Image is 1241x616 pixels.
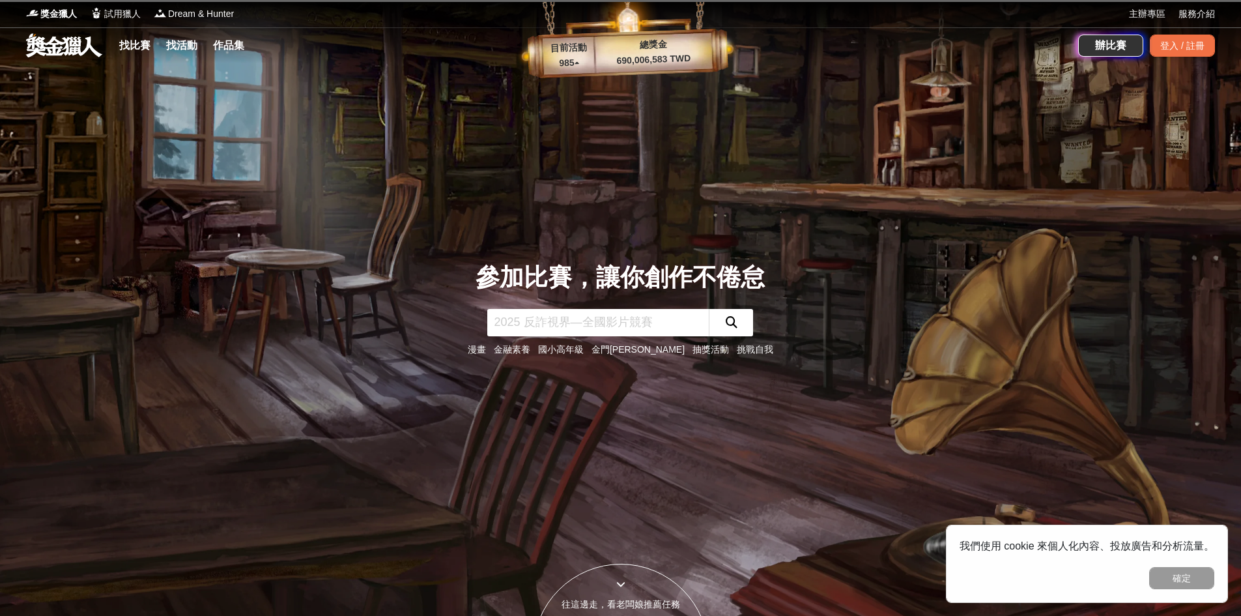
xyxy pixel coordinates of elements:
a: 金融素養 [494,344,530,355]
span: 我們使用 cookie 來個人化內容、投放廣告和分析流量。 [960,540,1214,551]
div: 登入 / 註冊 [1150,35,1215,57]
div: 參加比賽，讓你創作不倦怠 [468,259,773,296]
input: 2025 反詐視界—全國影片競賽 [487,309,709,336]
img: Logo [90,7,103,20]
a: Logo試用獵人 [90,7,141,21]
img: Logo [154,7,167,20]
p: 985 ▴ [543,55,595,71]
a: 作品集 [208,37,250,55]
button: 確定 [1149,567,1214,589]
a: Logo獎金獵人 [26,7,77,21]
a: 抽獎活動 [692,344,729,355]
a: 漫畫 [468,344,486,355]
a: 辦比賽 [1078,35,1143,57]
span: 試用獵人 [104,7,141,21]
div: 往這邊走，看老闆娘推薦任務 [534,598,708,611]
a: 金門[PERSON_NAME] [592,344,685,355]
span: Dream & Hunter [168,7,234,21]
img: Logo [26,7,39,20]
a: 找比賽 [114,37,156,55]
a: LogoDream & Hunter [154,7,234,21]
a: 找活動 [161,37,203,55]
a: 國小高年級 [538,344,584,355]
a: 挑戰自我 [737,344,773,355]
span: 獎金獵人 [40,7,77,21]
a: 主辦專區 [1129,7,1165,21]
a: 服務介紹 [1178,7,1215,21]
p: 目前活動 [542,40,595,56]
p: 690,006,583 TWD [595,51,713,68]
p: 總獎金 [594,36,712,53]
